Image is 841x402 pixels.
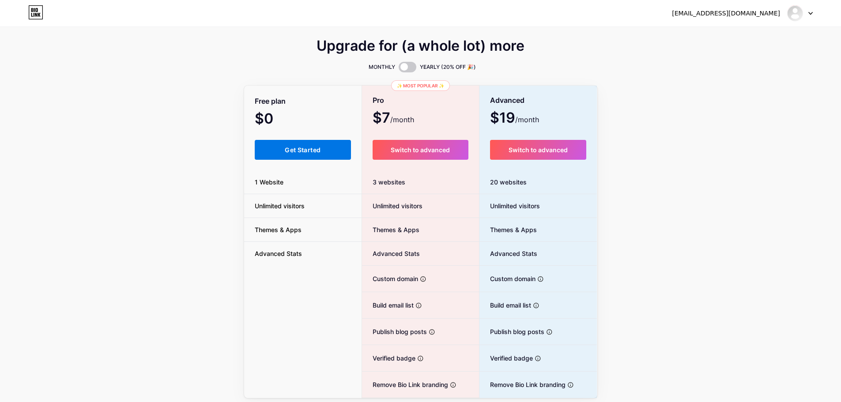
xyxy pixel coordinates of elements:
span: Unlimited visitors [244,201,315,210]
span: $19 [490,113,539,125]
span: Upgrade for (a whole lot) more [317,41,524,51]
span: Themes & Apps [362,225,419,234]
span: Custom domain [479,274,536,283]
span: Remove Bio Link branding [362,380,448,389]
div: 3 websites [362,170,479,194]
span: YEARLY (20% OFF 🎉) [420,63,476,71]
span: Switch to advanced [391,146,450,154]
span: Advanced Stats [244,249,313,258]
div: 20 websites [479,170,597,194]
span: /month [390,114,414,125]
img: nandassociate [787,5,803,22]
button: Switch to advanced [373,140,468,160]
span: Free plan [255,94,286,109]
span: Publish blog posts [479,327,544,336]
span: /month [515,114,539,125]
span: $7 [373,113,414,125]
span: Unlimited visitors [362,201,422,210]
span: Build email list [362,301,414,310]
span: Get Started [285,146,321,154]
button: Switch to advanced [490,140,587,160]
span: Unlimited visitors [479,201,540,210]
span: MONTHLY [369,63,395,71]
div: [EMAIL_ADDRESS][DOMAIN_NAME] [672,9,780,18]
span: Switch to advanced [509,146,568,154]
span: Custom domain [362,274,418,283]
span: Pro [373,93,384,108]
span: Verified badge [362,353,415,363]
span: Advanced Stats [362,249,420,258]
span: Advanced [490,93,524,108]
span: Verified badge [479,353,533,363]
span: Remove Bio Link branding [479,380,566,389]
span: Themes & Apps [244,225,312,234]
div: ✨ Most popular ✨ [391,80,450,91]
span: Themes & Apps [479,225,537,234]
button: Get Started [255,140,351,160]
span: 1 Website [244,177,294,187]
span: Build email list [479,301,531,310]
span: Advanced Stats [479,249,537,258]
span: Publish blog posts [362,327,427,336]
span: $0 [255,113,297,126]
